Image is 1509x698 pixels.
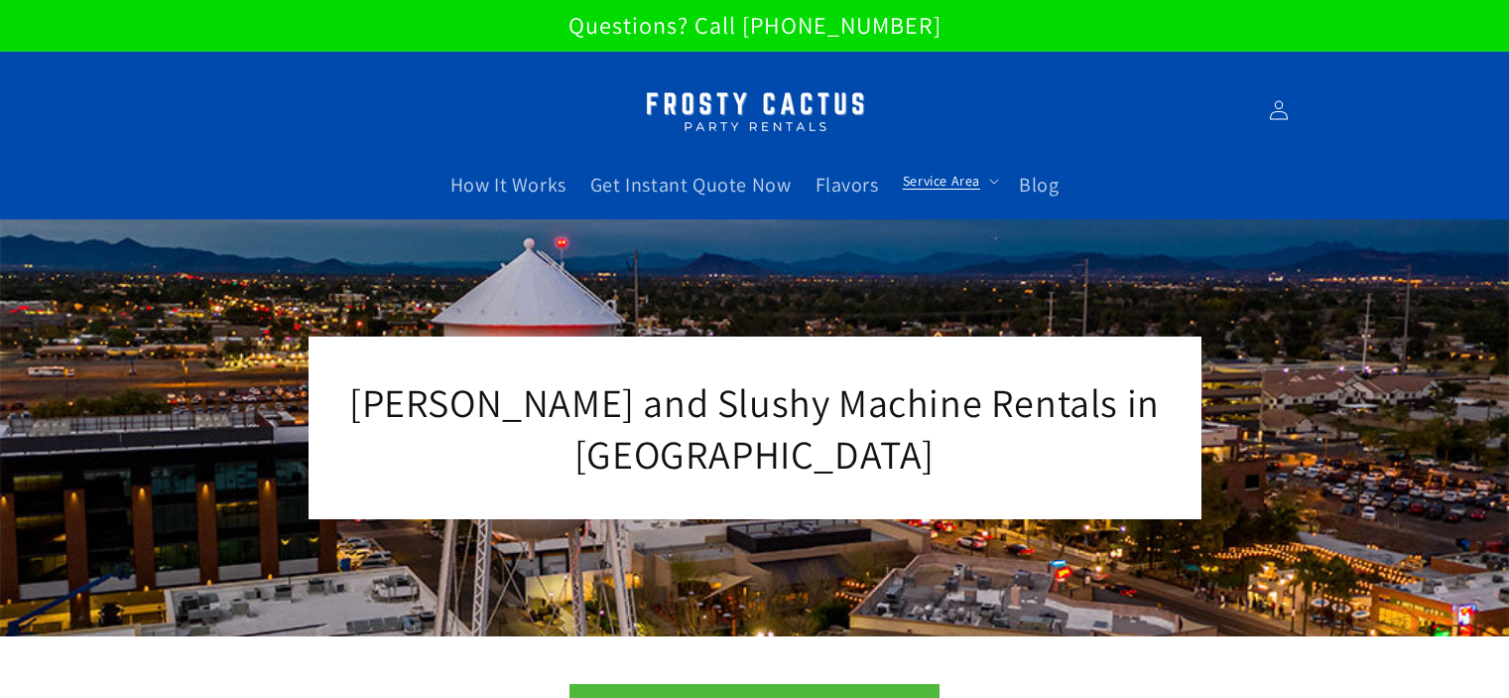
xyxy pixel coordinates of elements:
summary: Service Area [891,160,1007,202]
span: How It Works [450,172,566,198]
a: Get Instant Quote Now [578,160,804,209]
span: Blog [1019,172,1059,198]
span: [PERSON_NAME] and Slushy Machine Rentals in [GEOGRAPHIC_DATA] [349,376,1160,480]
span: Get Instant Quote Now [590,172,792,198]
a: Blog [1007,160,1070,209]
span: Flavors [816,172,879,198]
a: How It Works [439,160,578,209]
span: Service Area [903,172,980,190]
img: Margarita Machine Rental in Scottsdale, Phoenix, Tempe, Chandler, Gilbert, Mesa and Maricopa [631,79,879,142]
a: Flavors [804,160,891,209]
